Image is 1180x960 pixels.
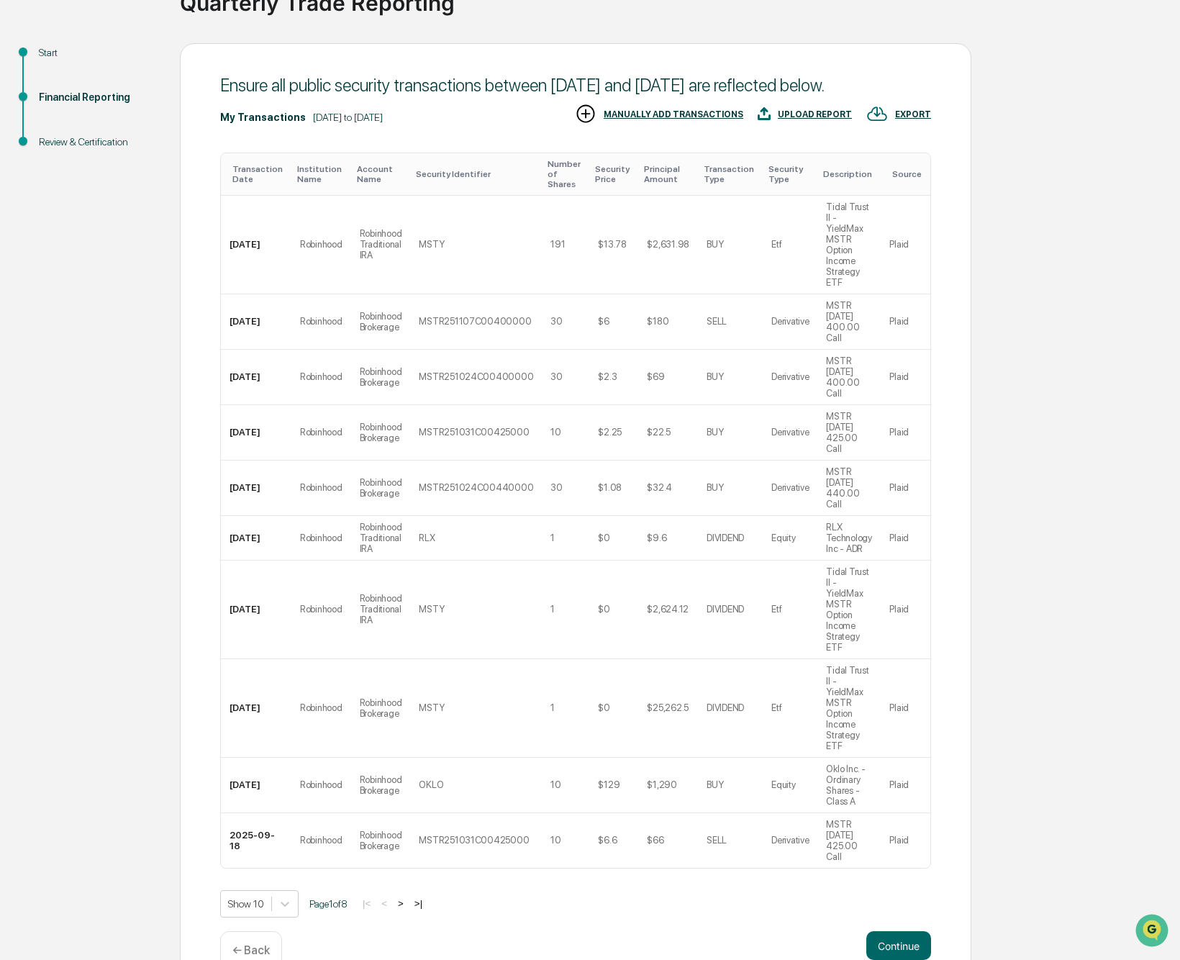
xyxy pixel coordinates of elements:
[826,466,872,510] div: MSTR [DATE] 440.00 Call
[644,164,692,184] div: Toggle SortBy
[550,482,562,493] div: 30
[598,533,609,543] div: $0
[707,779,723,790] div: BUY
[707,371,723,382] div: BUY
[419,779,443,790] div: OKLO
[1134,913,1173,951] iframe: Open customer support
[300,604,342,615] div: Robinhood
[101,243,174,255] a: Powered byPylon
[647,604,689,615] div: $2,624.12
[351,561,411,659] td: Robinhood Traditional IRA
[826,566,872,653] div: Tidal Trust II - YieldMax MSTR Option Income Strategy ETF
[771,702,781,713] div: Etf
[704,164,757,184] div: Toggle SortBy
[768,164,812,184] div: Toggle SortBy
[29,181,93,196] span: Preclearance
[598,835,617,846] div: $6.6
[394,897,408,910] button: >
[881,196,930,294] td: Plaid
[647,779,676,790] div: $1,290
[245,114,262,132] button: Start new chat
[99,176,184,201] a: 🗄️Attestations
[826,819,872,862] div: MSTR [DATE] 425.00 Call
[300,371,342,382] div: Robinhood
[351,758,411,813] td: Robinhood Brokerage
[377,897,391,910] button: <
[647,239,689,250] div: $2,631.98
[419,702,444,713] div: MSTY
[647,427,671,438] div: $22.5
[771,371,809,382] div: Derivative
[104,183,116,194] div: 🗄️
[49,110,236,124] div: Start new chat
[419,835,529,846] div: MSTR251031C00425000
[416,169,536,179] div: Toggle SortBy
[39,45,157,60] div: Start
[9,176,99,201] a: 🖐️Preclearance
[647,371,664,382] div: $69
[221,758,291,813] td: [DATE]
[771,604,781,615] div: Etf
[881,659,930,758] td: Plaid
[881,758,930,813] td: Plaid
[39,135,157,150] div: Review & Certification
[604,109,743,119] div: MANUALLY ADD TRANSACTIONS
[550,316,562,327] div: 30
[221,813,291,868] td: 2025-09-18
[550,371,562,382] div: 30
[550,533,555,543] div: 1
[300,427,342,438] div: Robinhood
[550,702,555,713] div: 1
[771,779,795,790] div: Equity
[419,427,529,438] div: MSTR251031C00425000
[881,461,930,516] td: Plaid
[29,209,91,223] span: Data Lookup
[598,482,622,493] div: $1.08
[297,164,345,184] div: Toggle SortBy
[49,124,182,136] div: We're available if you need us!
[358,897,375,910] button: |<
[221,516,291,561] td: [DATE]
[419,482,533,493] div: MSTR251024C00440000
[550,427,560,438] div: 10
[14,30,262,53] p: How can we help?
[598,316,609,327] div: $6
[351,350,411,405] td: Robinhood Brokerage
[598,702,609,713] div: $0
[221,461,291,516] td: [DATE]
[220,75,931,96] div: Ensure all public security transactions between [DATE] and [DATE] are reflected below.
[771,482,809,493] div: Derivative
[351,294,411,350] td: Robinhood Brokerage
[826,356,872,399] div: MSTR [DATE] 400.00 Call
[575,103,596,124] img: MANUALLY ADD TRANSACTIONS
[892,169,925,179] div: Toggle SortBy
[300,533,342,543] div: Robinhood
[647,482,672,493] div: $32.4
[598,427,622,438] div: $2.25
[419,371,533,382] div: MSTR251024C00400000
[300,239,342,250] div: Robinhood
[881,561,930,659] td: Plaid
[771,239,781,250] div: Etf
[550,239,565,250] div: 191
[826,764,872,807] div: Oklo Inc. - Ordinary Shares - Class A
[351,196,411,294] td: Robinhood Traditional IRA
[647,316,668,327] div: $180
[826,300,872,343] div: MSTR [DATE] 400.00 Call
[419,533,435,543] div: RLX
[550,604,555,615] div: 1
[881,813,930,868] td: Plaid
[826,201,872,288] div: Tidal Trust II - YieldMax MSTR Option Income Strategy ETF
[351,461,411,516] td: Robinhood Brokerage
[220,112,306,123] div: My Transactions
[548,159,584,189] div: Toggle SortBy
[221,405,291,461] td: [DATE]
[309,898,348,910] span: Page 1 of 8
[232,164,286,184] div: Toggle SortBy
[866,931,931,960] button: Continue
[823,169,875,179] div: Toggle SortBy
[550,779,560,790] div: 10
[300,779,342,790] div: Robinhood
[881,350,930,405] td: Plaid
[598,371,617,382] div: $2.3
